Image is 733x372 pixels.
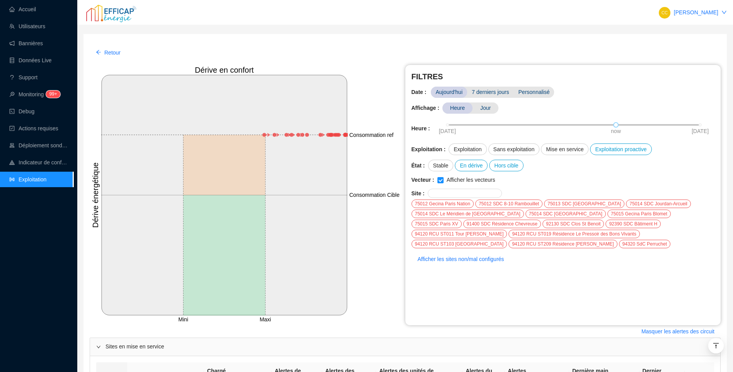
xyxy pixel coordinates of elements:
div: 94120 RCU ST011 Tour [PERSON_NAME] [412,230,507,238]
tspan: Consommation ref [349,132,393,138]
span: État : [412,162,425,170]
div: Hors cible [489,160,523,171]
button: Retour [90,46,127,59]
span: Actions requises [19,125,58,131]
span: Aujourd'hui [431,87,467,98]
a: [PERSON_NAME] [674,9,718,15]
span: Date : [412,88,431,96]
div: 75015 Gecina Paris Blomet [607,210,671,218]
a: clusterDéploiement sondes [9,142,68,148]
span: Site : [412,189,425,198]
span: Exploitation : [412,145,446,154]
span: Personnalisé [514,87,554,98]
div: 75012 Gecina Paris Nation [412,200,474,208]
span: Jour [473,102,498,114]
span: check-square [9,126,15,131]
tspan: Dérive énergétique [91,162,100,228]
span: Vecteur : [412,176,434,184]
div: Sites en mise en service [90,338,720,356]
div: 91400 SDC Résidence Chevreuse [463,220,541,228]
span: Heure [442,102,473,114]
sup: 179 [46,90,60,98]
div: 92130 SDC Clos St Benoit [543,220,604,228]
span: Retour [104,49,121,57]
span: now [611,127,621,135]
tspan: Consommation Cible [349,192,400,198]
a: monitorMonitoring99+ [9,91,58,97]
div: 94120 RCU ST209 Résidence [PERSON_NAME] [509,240,617,248]
a: slidersExploitation [9,176,46,183]
a: codeDebug [9,108,34,114]
div: 75014 SDC [GEOGRAPHIC_DATA] [526,210,606,218]
div: En dérive [455,160,488,171]
tspan: Mini [178,316,188,323]
img: 50f6524a032a47d4f71b6e1e91721f7e [659,7,670,19]
span: [DATE] [439,127,456,135]
div: 94120 RCU ST019 Résidence Le Pressoir des Bons Vivants [509,230,639,238]
span: Heure : [412,125,430,133]
div: 75015 SDC Paris XV [412,220,462,228]
a: teamUtilisateurs [9,23,45,29]
a: databaseDonnées Live [9,57,52,63]
button: [PERSON_NAME] [652,6,733,19]
span: Affichage : [412,104,439,112]
div: Sans exploitation [488,143,540,155]
tspan: Dérive en confort [195,66,254,74]
span: Sites en mise en service [105,343,714,351]
div: 75013 SDC [GEOGRAPHIC_DATA] [544,200,624,208]
span: Afficher les vecteurs [444,176,498,184]
div: 92390 SDC Bâtiment H [605,220,661,228]
a: notificationBannières [9,40,43,46]
div: 94320 SdC Perruchet [619,240,670,248]
span: vertical-align-top [713,342,719,349]
a: questionSupport [9,74,37,80]
div: 75014 SDC Jourdan-Arcueil [626,200,690,208]
div: 94120 RCU ST103 [GEOGRAPHIC_DATA] [412,240,507,248]
a: homeAccueil [9,6,36,12]
div: Stable [428,160,454,171]
span: Afficher les sites non/mal configurés [418,255,504,263]
div: Exploitation proactive [590,143,651,155]
button: Afficher les sites non/mal configurés [412,253,510,265]
span: arrow-left [96,49,101,55]
tspan: Maxi [260,316,271,323]
button: Masquer les alertes des circuit [635,325,721,338]
span: FILTRES [412,71,715,82]
span: [DATE] [692,127,709,135]
span: expanded [96,345,101,349]
div: 75012 SDC 8-10 Rambouillet [475,200,543,208]
div: Exploitation [449,143,486,155]
div: 75014 SDC Le Méridien de [GEOGRAPHIC_DATA] [412,210,524,218]
span: 7 derniers jours [467,87,514,98]
a: heat-mapIndicateur de confort [9,159,68,166]
span: down [721,10,727,15]
span: Masquer les alertes des circuit [641,328,714,336]
div: Mise en service [541,143,588,155]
